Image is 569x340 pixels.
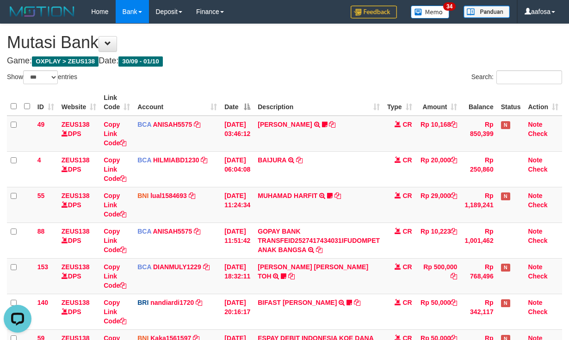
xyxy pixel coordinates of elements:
[528,156,542,164] a: Note
[4,4,31,31] button: Open LiveChat chat widget
[201,156,207,164] a: Copy HILMIABD1230 to clipboard
[461,151,497,187] td: Rp 250,860
[528,121,542,128] a: Note
[402,299,412,306] span: CR
[153,156,199,164] a: HILMIABD1230
[7,5,77,19] img: MOTION_logo.png
[296,156,303,164] a: Copy BAIJURA to clipboard
[137,263,151,271] span: BCA
[221,294,254,329] td: [DATE] 20:16:17
[62,263,90,271] a: ZEUS138
[402,228,412,235] span: CR
[23,70,58,84] select: Showentries
[464,6,510,18] img: panduan.png
[416,294,461,329] td: Rp 50,000
[528,263,542,271] a: Note
[37,299,48,306] span: 140
[32,56,99,67] span: OXPLAY > ZEUS138
[329,121,335,128] a: Copy INA PAUJANAH to clipboard
[137,228,151,235] span: BCA
[528,130,547,137] a: Check
[528,201,547,209] a: Check
[137,299,148,306] span: BRI
[150,299,194,306] a: nandiardi1720
[258,156,286,164] a: BAIJURA
[354,299,360,306] a: Copy BIFAST MUHAMMAD FIR to clipboard
[58,223,100,258] td: DPS
[288,272,295,280] a: Copy CARINA OCTAVIA TOH to clipboard
[471,70,562,84] label: Search:
[501,264,510,272] span: Has Note
[153,263,201,271] a: DIANMULY1229
[528,192,542,199] a: Note
[451,228,457,235] a: Copy Rp 10,223 to clipboard
[334,192,341,199] a: Copy MUHAMAD HARFIT to clipboard
[189,192,195,199] a: Copy lual1584693 to clipboard
[37,156,41,164] span: 4
[37,228,45,235] span: 88
[62,121,90,128] a: ZEUS138
[461,116,497,152] td: Rp 850,399
[443,2,456,11] span: 34
[104,121,126,147] a: Copy Link Code
[221,258,254,294] td: [DATE] 18:32:11
[104,228,126,253] a: Copy Link Code
[34,89,58,116] th: ID: activate to sort column ascending
[221,151,254,187] td: [DATE] 06:04:08
[528,166,547,173] a: Check
[416,258,461,294] td: Rp 500,000
[7,56,562,66] h4: Game: Date:
[402,121,412,128] span: CR
[411,6,450,19] img: Button%20Memo.svg
[497,89,525,116] th: Status
[402,192,412,199] span: CR
[501,121,510,129] span: Has Note
[58,258,100,294] td: DPS
[461,223,497,258] td: Rp 1,001,462
[496,70,562,84] input: Search:
[461,294,497,329] td: Rp 342,117
[58,89,100,116] th: Website: activate to sort column ascending
[221,223,254,258] td: [DATE] 11:51:42
[137,192,148,199] span: BNI
[528,299,542,306] a: Note
[316,246,322,253] a: Copy GOPAY BANK TRANSFEID2527417434031IFUDOMPET ANAK BANGSA to clipboard
[118,56,163,67] span: 30/09 - 01/10
[461,258,497,294] td: Rp 768,496
[194,228,200,235] a: Copy ANISAH5575 to clipboard
[62,299,90,306] a: ZEUS138
[254,89,383,116] th: Description: activate to sort column ascending
[62,228,90,235] a: ZEUS138
[104,156,126,182] a: Copy Link Code
[402,156,412,164] span: CR
[62,192,90,199] a: ZEUS138
[37,192,45,199] span: 55
[58,187,100,223] td: DPS
[524,89,562,116] th: Action: activate to sort column ascending
[221,89,254,116] th: Date: activate to sort column descending
[416,223,461,258] td: Rp 10,223
[416,89,461,116] th: Amount: activate to sort column ascending
[461,187,497,223] td: Rp 1,189,241
[416,151,461,187] td: Rp 20,000
[258,121,312,128] a: [PERSON_NAME]
[451,156,457,164] a: Copy Rp 20,000 to clipboard
[221,116,254,152] td: [DATE] 03:46:12
[104,192,126,218] a: Copy Link Code
[7,70,77,84] label: Show entries
[528,272,547,280] a: Check
[461,89,497,116] th: Balance
[153,121,192,128] a: ANISAH5575
[528,228,542,235] a: Note
[196,299,202,306] a: Copy nandiardi1720 to clipboard
[451,299,457,306] a: Copy Rp 50,000 to clipboard
[150,192,187,199] a: lual1584693
[501,192,510,200] span: Has Note
[351,6,397,19] img: Feedback.jpg
[134,89,221,116] th: Account: activate to sort column ascending
[416,187,461,223] td: Rp 29,000
[203,263,210,271] a: Copy DIANMULY1229 to clipboard
[100,89,134,116] th: Link Code: activate to sort column ascending
[37,121,45,128] span: 49
[221,187,254,223] td: [DATE] 11:24:34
